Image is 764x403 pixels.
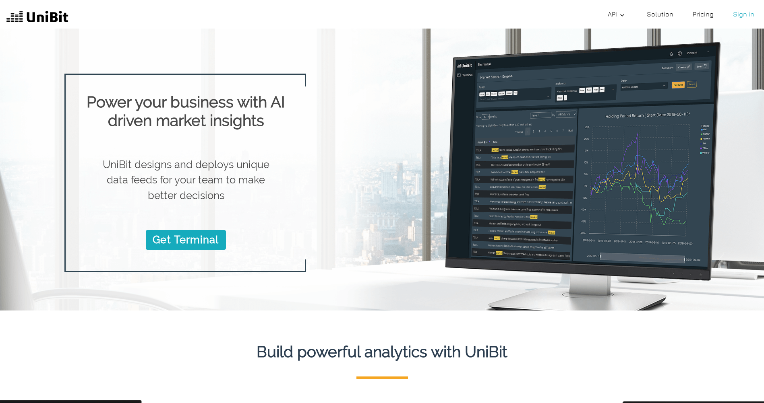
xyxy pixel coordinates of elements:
a: Get Terminal [146,230,226,249]
h1: Power your business with AI driven market insights [79,93,293,130]
a: API [605,6,631,22]
a: Pricing [689,6,717,22]
a: Sign in [730,6,758,22]
p: UniBit designs and deploys unique data feeds for your team to make better decisions [91,157,280,203]
a: Solution [644,6,677,22]
img: UniBit Logo [6,10,68,25]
